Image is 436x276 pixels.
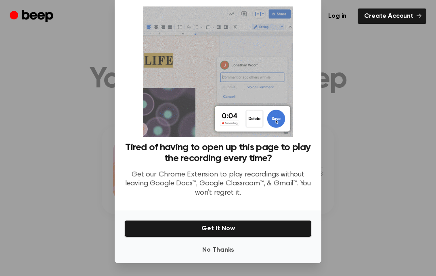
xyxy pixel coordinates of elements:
a: Beep [10,8,55,24]
img: Beep extension in action [143,6,293,137]
button: No Thanks [124,242,312,258]
a: Create Account [358,8,426,24]
p: Get our Chrome Extension to play recordings without leaving Google Docs™, Google Classroom™, & Gm... [124,170,312,198]
button: Get It Now [124,220,312,237]
h3: Tired of having to open up this page to play the recording every time? [124,142,312,164]
a: Log in [322,8,353,24]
